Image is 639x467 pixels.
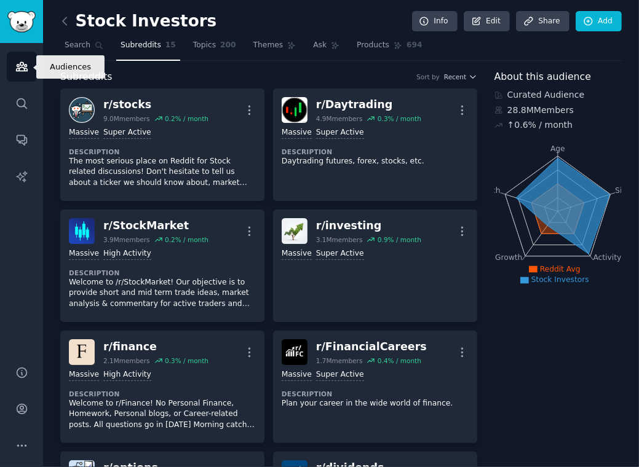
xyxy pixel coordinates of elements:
[103,218,208,233] div: r/ StockMarket
[282,248,312,260] div: Massive
[282,97,308,123] img: Daytrading
[165,114,208,123] div: 0.2 % / month
[282,369,312,381] div: Massive
[60,69,113,85] span: Subreddits
[593,253,621,262] tspan: Activity
[69,127,99,139] div: Massive
[165,40,176,51] span: 15
[531,275,589,284] span: Stock Investors
[165,356,208,365] div: 0.3 % / month
[412,11,458,32] a: Info
[444,73,477,81] button: Recent
[316,127,364,139] div: Super Active
[121,40,161,51] span: Subreddits
[60,210,264,322] a: StockMarketr/StockMarket3.9Mmembers0.2% / monthMassiveHigh ActivityDescriptionWelcome to /r/Stock...
[316,235,363,244] div: 3.1M members
[189,36,240,61] a: Topics200
[69,277,256,310] p: Welcome to /r/StockMarket! Our objective is to provide short and mid term trade ideas, market ana...
[69,147,256,156] dt: Description
[309,36,344,61] a: Ask
[103,339,208,355] div: r/ finance
[69,218,95,244] img: StockMarket
[576,11,622,32] a: Add
[69,398,256,431] p: Welcome to r/Finance! No Personal Finance, Homework, Personal blogs, or Career-related posts. All...
[407,40,423,51] span: 694
[494,69,591,85] span: About this audience
[69,390,256,398] dt: Description
[273,88,477,201] a: Daytradingr/Daytrading4.9Mmembers0.3% / monthMassiveSuper ActiveDescriptionDaytrading futures, fo...
[282,156,469,167] p: Daytrading futures, forex, stocks, etc.
[464,11,510,32] a: Edit
[282,398,469,409] p: Plan your career in the wide world of finance.
[69,97,95,123] img: stocks
[103,114,150,123] div: 9.0M members
[316,97,421,112] div: r/ Daytrading
[316,248,364,260] div: Super Active
[282,127,312,139] div: Massive
[103,97,208,112] div: r/ stocks
[550,144,565,153] tspan: Age
[69,339,95,365] img: finance
[69,156,256,189] p: The most serious place on Reddit for Stock related discussions! Don't hesitate to tell us about a...
[60,36,108,61] a: Search
[253,40,284,51] span: Themes
[103,248,151,260] div: High Activity
[116,36,180,61] a: Subreddits15
[313,40,327,51] span: Ask
[273,331,477,443] a: FinancialCareersr/FinancialCareers1.7Mmembers0.4% / monthMassiveSuper ActiveDescriptionPlan your ...
[103,127,151,139] div: Super Active
[103,235,150,244] div: 3.9M members
[165,235,208,244] div: 0.2 % / month
[477,186,501,194] tspan: Reach
[69,269,256,277] dt: Description
[316,369,364,381] div: Super Active
[69,369,99,381] div: Massive
[615,186,630,194] tspan: Size
[444,73,466,81] span: Recent
[316,218,421,233] div: r/ investing
[60,12,216,31] h2: Stock Investors
[282,339,308,365] img: FinancialCareers
[249,36,301,61] a: Themes
[316,339,427,355] div: r/ FinancialCareers
[69,248,99,260] div: Massive
[357,40,389,51] span: Products
[7,11,36,33] img: GummySearch logo
[282,218,308,244] img: investing
[282,390,469,398] dt: Description
[495,253,522,262] tspan: Growth
[378,356,421,365] div: 0.4 % / month
[220,40,236,51] span: 200
[65,40,90,51] span: Search
[316,356,363,365] div: 1.7M members
[494,104,622,117] div: 28.8M Members
[416,73,440,81] div: Sort by
[60,331,264,443] a: financer/finance2.1Mmembers0.3% / monthMassiveHigh ActivityDescriptionWelcome to r/Finance! No Pe...
[103,356,150,365] div: 2.1M members
[378,114,421,123] div: 0.3 % / month
[193,40,216,51] span: Topics
[316,114,363,123] div: 4.9M members
[378,235,421,244] div: 0.9 % / month
[60,88,264,201] a: stocksr/stocks9.0Mmembers0.2% / monthMassiveSuper ActiveDescriptionThe most serious place on Redd...
[507,119,573,131] div: ↑ 0.6 % / month
[273,210,477,322] a: investingr/investing3.1Mmembers0.9% / monthMassiveSuper Active
[282,147,469,156] dt: Description
[352,36,426,61] a: Products694
[103,369,151,381] div: High Activity
[540,265,581,273] span: Reddit Avg
[516,11,569,32] a: Share
[494,88,622,101] div: Curated Audience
